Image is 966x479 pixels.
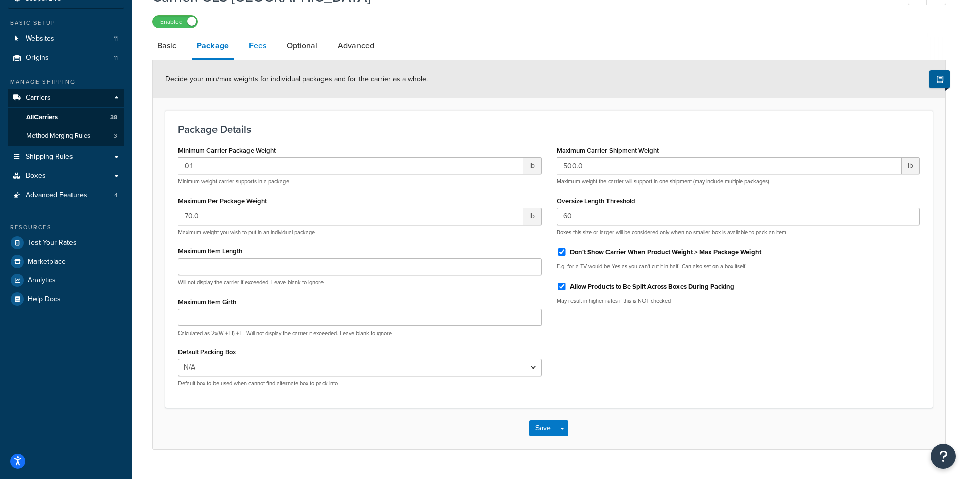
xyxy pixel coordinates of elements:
[557,178,920,186] p: Maximum weight the carrier will support in one shipment (may include multiple packages)
[8,234,124,252] a: Test Your Rates
[26,172,46,180] span: Boxes
[557,229,920,236] p: Boxes this size or larger will be considered only when no smaller box is available to pack an item
[26,34,54,43] span: Websites
[165,73,428,84] span: Decide your min/max weights for individual packages and for the carrier as a whole.
[8,89,124,107] a: Carriers
[523,157,542,174] span: lb
[8,89,124,146] li: Carriers
[8,127,124,145] a: Method Merging Rules3
[902,157,920,174] span: lb
[26,113,58,122] span: All Carriers
[8,271,124,289] a: Analytics
[529,420,557,436] button: Save
[8,29,124,48] a: Websites11
[114,34,118,43] span: 11
[28,257,66,266] span: Marketplace
[570,282,734,291] label: Allow Products to Be Split Across Boxes During Packing
[28,295,61,304] span: Help Docs
[8,49,124,67] li: Origins
[110,113,117,122] span: 38
[178,146,276,154] label: Minimum Carrier Package Weight
[26,94,51,102] span: Carriers
[8,49,124,67] a: Origins11
[178,247,242,255] label: Maximum Item Length
[114,54,118,62] span: 11
[114,132,117,140] span: 3
[178,348,236,356] label: Default Packing Box
[557,297,920,305] p: May result in higher rates if this is NOT checked
[244,33,271,58] a: Fees
[8,252,124,271] a: Marketplace
[333,33,379,58] a: Advanced
[557,146,659,154] label: Maximum Carrier Shipment Weight
[153,16,197,28] label: Enabled
[178,298,236,306] label: Maximum Item Girth
[8,108,124,127] a: AllCarriers38
[192,33,234,60] a: Package
[8,223,124,232] div: Resources
[178,380,542,387] p: Default box to be used when cannot find alternate box to pack into
[178,329,542,337] p: Calculated as 2x(W + H) + L. Will not display the carrier if exceeded. Leave blank to ignore
[26,132,90,140] span: Method Merging Rules
[557,197,635,205] label: Oversize Length Threshold
[8,290,124,308] a: Help Docs
[281,33,323,58] a: Optional
[931,444,956,469] button: Open Resource Center
[8,148,124,166] a: Shipping Rules
[8,127,124,145] li: Method Merging Rules
[8,186,124,205] li: Advanced Features
[8,19,124,27] div: Basic Setup
[178,197,267,205] label: Maximum Per Package Weight
[178,279,542,286] p: Will not display the carrier if exceeded. Leave blank to ignore
[178,124,920,135] h3: Package Details
[28,276,56,285] span: Analytics
[178,229,542,236] p: Maximum weight you wish to put in an individual package
[152,33,182,58] a: Basic
[26,153,73,161] span: Shipping Rules
[26,191,87,200] span: Advanced Features
[929,70,950,88] button: Show Help Docs
[28,239,77,247] span: Test Your Rates
[178,178,542,186] p: Minimum weight carrier supports in a package
[8,78,124,86] div: Manage Shipping
[8,186,124,205] a: Advanced Features4
[114,191,118,200] span: 4
[8,167,124,186] a: Boxes
[8,29,124,48] li: Websites
[26,54,49,62] span: Origins
[523,208,542,225] span: lb
[557,263,920,270] p: E.g. for a TV would be Yes as you can't cut it in half. Can also set on a box itself
[570,248,761,257] label: Don't Show Carrier When Product Weight > Max Package Weight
